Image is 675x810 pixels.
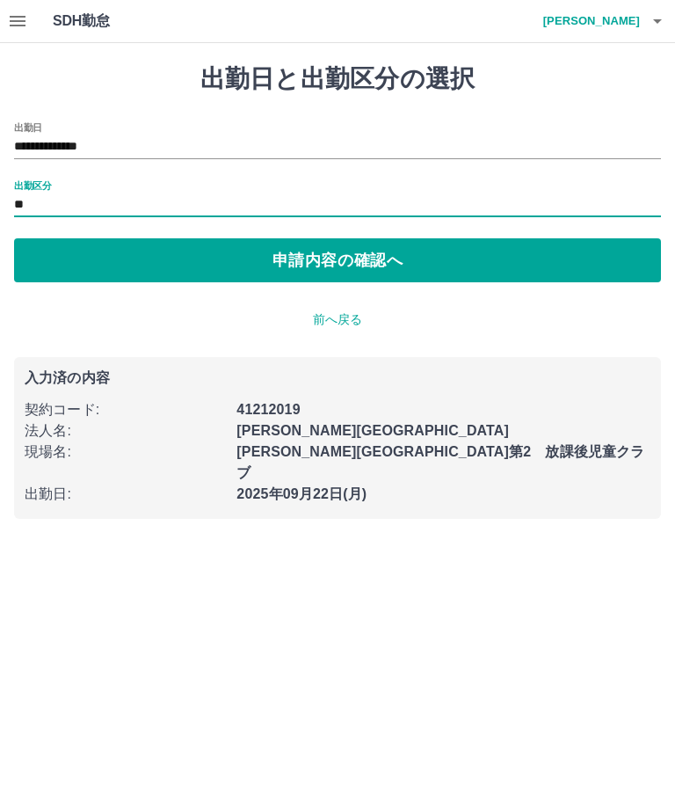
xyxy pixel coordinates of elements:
[14,120,42,134] label: 出勤日
[25,420,226,441] p: 法人名 :
[25,399,226,420] p: 契約コード :
[25,484,226,505] p: 出勤日 :
[14,64,661,94] h1: 出勤日と出勤区分の選択
[236,423,509,438] b: [PERSON_NAME][GEOGRAPHIC_DATA]
[25,371,650,385] p: 入力済の内容
[14,238,661,282] button: 申請内容の確認へ
[14,310,661,329] p: 前へ戻る
[236,444,644,480] b: [PERSON_NAME][GEOGRAPHIC_DATA]第2 放課後児童クラブ
[236,486,367,501] b: 2025年09月22日(月)
[236,402,300,417] b: 41212019
[25,441,226,463] p: 現場名 :
[14,179,51,192] label: 出勤区分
